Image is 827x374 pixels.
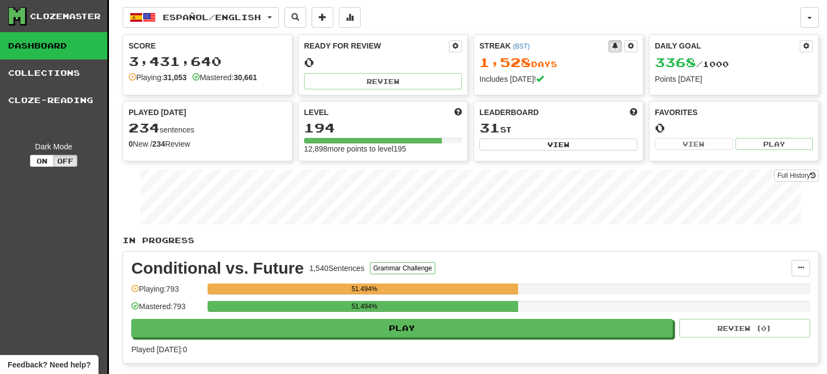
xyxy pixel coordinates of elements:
div: Streak [479,40,609,51]
button: Play [735,138,813,150]
div: 51.494% [211,301,518,312]
div: Playing: [129,72,187,83]
button: Review (0) [679,319,810,337]
button: View [655,138,733,150]
div: Mastered: 793 [131,301,202,319]
div: 0 [655,121,813,135]
button: View [479,138,637,150]
span: Level [304,107,329,118]
span: Score more points to level up [454,107,462,118]
button: Off [53,155,77,167]
button: Español/English [123,7,279,28]
div: 51.494% [211,283,518,294]
button: Review [304,73,462,89]
span: This week in points, UTC [630,107,637,118]
span: Played [DATE] [129,107,186,118]
button: Play [131,319,673,337]
div: Day s [479,56,637,70]
div: 194 [304,121,462,135]
div: Ready for Review [304,40,449,51]
div: New / Review [129,138,287,149]
span: / 1000 [655,59,729,69]
div: 3,431,640 [129,55,287,68]
strong: 30,661 [234,73,257,82]
button: Search sentences [284,7,306,28]
div: Conditional vs. Future [131,260,304,276]
button: On [30,155,54,167]
div: Clozemaster [30,11,101,22]
strong: 31,053 [163,73,187,82]
button: Grammar Challenge [370,262,435,274]
div: Score [129,40,287,51]
div: Daily Goal [655,40,800,52]
div: 0 [304,56,462,69]
div: st [479,121,637,135]
span: 31 [479,120,500,135]
p: In Progress [123,235,819,246]
div: Includes [DATE]! [479,74,637,85]
strong: 234 [153,140,165,148]
button: More stats [339,7,361,28]
div: Playing: 793 [131,283,202,301]
div: Favorites [655,107,813,118]
span: 1,528 [479,55,531,70]
span: Played [DATE]: 0 [131,345,187,354]
button: Add sentence to collection [312,7,333,28]
div: sentences [129,121,287,135]
strong: 0 [129,140,133,148]
span: Open feedback widget [8,359,90,370]
div: 1,540 Sentences [309,263,364,274]
span: Español / English [163,13,261,22]
span: 234 [129,120,160,135]
span: Leaderboard [479,107,539,118]
div: Mastered: [192,72,257,83]
a: Full History [774,170,819,182]
div: Dark Mode [8,141,99,152]
div: 12,898 more points to level 195 [304,143,462,154]
span: 3368 [655,55,696,70]
a: (BST) [513,43,530,50]
div: Points [DATE] [655,74,813,85]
